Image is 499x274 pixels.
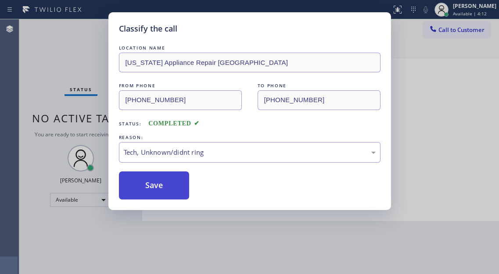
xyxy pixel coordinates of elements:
div: FROM PHONE [119,81,242,90]
span: COMPLETED [148,120,199,127]
div: Tech, Unknown/didnt ring [124,147,376,157]
button: Save [119,171,190,199]
h5: Classify the call [119,23,177,35]
div: LOCATION NAME [119,43,381,53]
span: Status: [119,121,142,127]
div: TO PHONE [258,81,381,90]
input: To phone [258,90,381,110]
input: From phone [119,90,242,110]
div: REASON: [119,133,381,142]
